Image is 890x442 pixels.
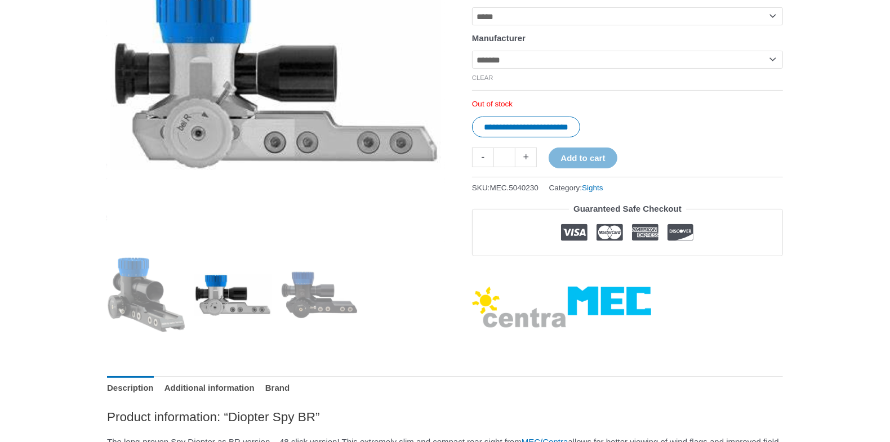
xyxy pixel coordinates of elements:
[107,256,185,334] img: Diopter Spy BR
[472,33,526,43] label: Manufacturer
[194,256,272,334] img: Diopter Spy BR - Image 2
[472,181,539,195] span: SKU:
[549,181,603,195] span: Category:
[582,184,603,192] a: Sights
[107,376,154,400] a: Description
[493,148,515,167] input: Product quantity
[164,376,255,400] a: Additional information
[568,287,651,333] a: MEC
[472,148,493,167] a: -
[472,265,783,278] iframe: Customer reviews powered by Trustpilot
[107,409,783,425] h2: Product information: “Diopter Spy BR”
[569,201,686,217] legend: Guaranteed Safe Checkout
[265,376,290,400] a: Brand
[472,99,783,109] p: Out of stock
[549,148,617,168] button: Add to cart
[490,184,539,192] span: MEC.5040230
[281,256,359,334] img: Diopter Spy BR - Image 3
[472,287,567,333] a: Centra
[515,148,537,167] a: +
[472,74,493,81] a: Clear options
